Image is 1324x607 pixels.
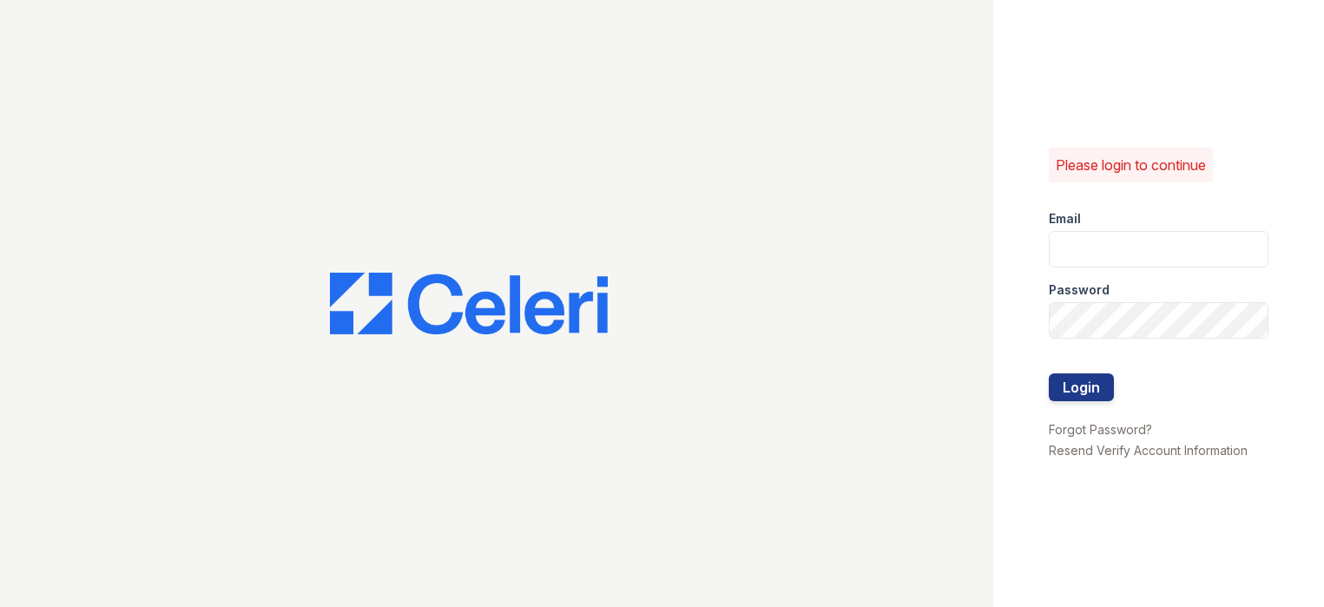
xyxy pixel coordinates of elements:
a: Forgot Password? [1049,422,1152,437]
label: Email [1049,210,1081,228]
img: CE_Logo_Blue-a8612792a0a2168367f1c8372b55b34899dd931a85d93a1a3d3e32e68fde9ad4.png [330,273,608,335]
button: Login [1049,373,1114,401]
a: Resend Verify Account Information [1049,443,1248,458]
label: Password [1049,281,1110,299]
p: Please login to continue [1056,155,1206,175]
